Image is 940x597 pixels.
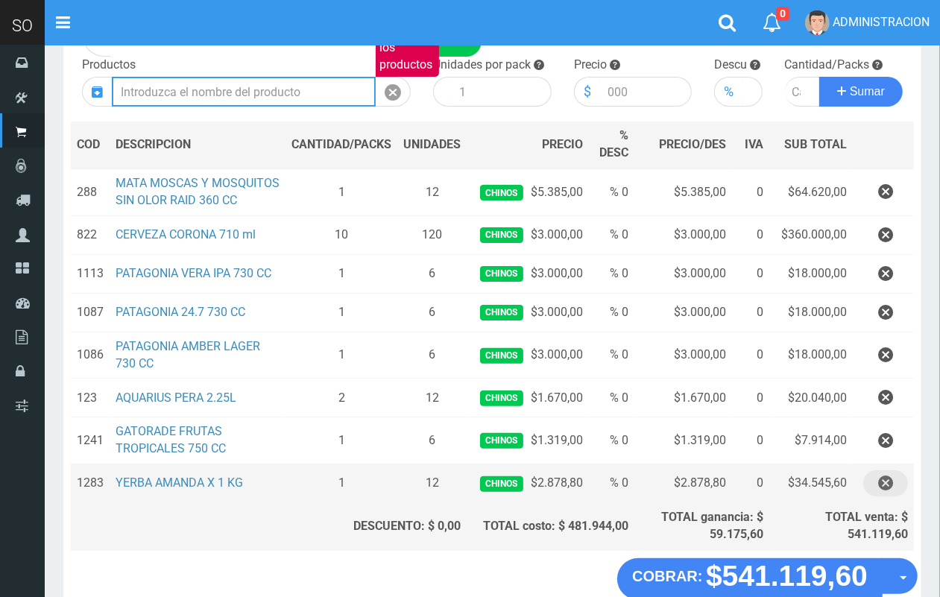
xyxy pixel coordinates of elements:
strong: COBRAR: [632,568,702,584]
div: % [714,77,742,107]
td: % 0 [589,293,635,332]
label: Cantidad/Packs [785,57,870,74]
td: 1241 [71,417,110,464]
td: $18.000,00 [770,254,854,293]
label: Descu [714,57,747,74]
td: $64.620,00 [770,168,854,215]
td: 12 [397,464,467,503]
td: 10 [286,215,397,254]
span: Chinos [480,266,523,282]
td: $3.000,00 [467,293,588,332]
a: YERBA AMANDA X 1 KG [116,476,243,490]
td: 120 [397,215,467,254]
td: 0 [732,293,770,332]
td: 1 [286,332,397,379]
td: $5.385,00 [634,168,732,215]
td: $3.000,00 [467,215,588,254]
td: $1.670,00 [467,379,588,417]
span: Chinos [480,348,523,364]
span: Chinos [480,227,523,243]
td: 1 [286,417,397,464]
td: $18.000,00 [770,293,854,332]
td: 0 [732,379,770,417]
td: 1 [286,293,397,332]
td: 1 [286,254,397,293]
span: CRIPCION [137,137,191,151]
input: 000 [742,77,762,107]
a: AQUARIUS PERA 2.25L [116,391,236,405]
td: $7.914,00 [770,417,854,464]
td: $34.545,60 [770,464,854,503]
td: $3.000,00 [634,293,732,332]
td: 1 [286,464,397,503]
td: 6 [397,332,467,379]
input: 000 [600,77,693,107]
td: 1283 [71,464,110,503]
td: 0 [732,254,770,293]
input: Cantidad [785,77,821,107]
div: TOTAL venta: $ 541.119,60 [776,509,908,543]
td: 6 [397,417,467,464]
th: CANTIDAD/PACKS [286,121,397,168]
span: SUB TOTAL [784,136,847,154]
span: 0 [776,7,789,21]
td: 0 [732,168,770,215]
td: 0 [732,417,770,464]
th: COD [71,121,110,168]
a: PATAGONIA VERA IPA 730 CC [116,266,271,280]
div: DESCUENTO: $ 0,00 [291,518,461,535]
td: % 0 [589,168,635,215]
td: % 0 [589,464,635,503]
td: % 0 [589,254,635,293]
td: $2.878,80 [634,464,732,503]
td: $20.040,00 [770,379,854,417]
td: 0 [732,464,770,503]
span: Chinos [480,476,523,492]
span: IVA [745,137,764,151]
strong: $541.119,60 [706,560,868,592]
td: 1 [286,168,397,215]
td: 12 [397,379,467,417]
span: Chinos [480,433,523,449]
span: Chinos [480,391,523,406]
td: 1087 [71,293,110,332]
div: $ [574,77,600,107]
a: MATA MOSCAS Y MOSQUITOS SIN OLOR RAID 360 CC [116,176,280,207]
td: $3.000,00 [634,332,732,379]
span: PRECIO [542,136,583,154]
td: $5.385,00 [467,168,588,215]
td: 1113 [71,254,110,293]
label: Introduzca los productos [376,19,439,78]
div: TOTAL ganancia: $ 59.175,60 [640,509,763,543]
td: $3.000,00 [467,254,588,293]
td: 822 [71,215,110,254]
span: ADMINISTRACION [833,15,930,29]
td: $1.670,00 [634,379,732,417]
td: $18.000,00 [770,332,854,379]
td: 2 [286,379,397,417]
td: % 0 [589,379,635,417]
img: User Image [805,10,830,35]
input: Introduzca el nombre del producto [112,77,376,107]
td: 123 [71,379,110,417]
div: TOTAL costo: $ 481.944,00 [473,518,628,535]
td: % 0 [589,332,635,379]
button: Sumar [819,77,903,107]
a: PATAGONIA 24.7 730 CC [116,305,245,319]
td: $1.319,00 [467,417,588,464]
a: GATORADE FRUTAS TROPICALES 750 CC [116,424,226,455]
span: Chinos [480,185,523,200]
td: 12 [397,168,467,215]
label: Precio [574,57,607,74]
td: 1086 [71,332,110,379]
td: 6 [397,293,467,332]
td: $2.878,80 [467,464,588,503]
span: PRECIO/DES [659,137,726,151]
td: 6 [397,254,467,293]
th: UNIDADES [397,121,467,168]
td: $360.000,00 [770,215,854,254]
td: 0 [732,215,770,254]
td: % 0 [589,417,635,464]
td: $3.000,00 [467,332,588,379]
input: 1 [452,77,552,107]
